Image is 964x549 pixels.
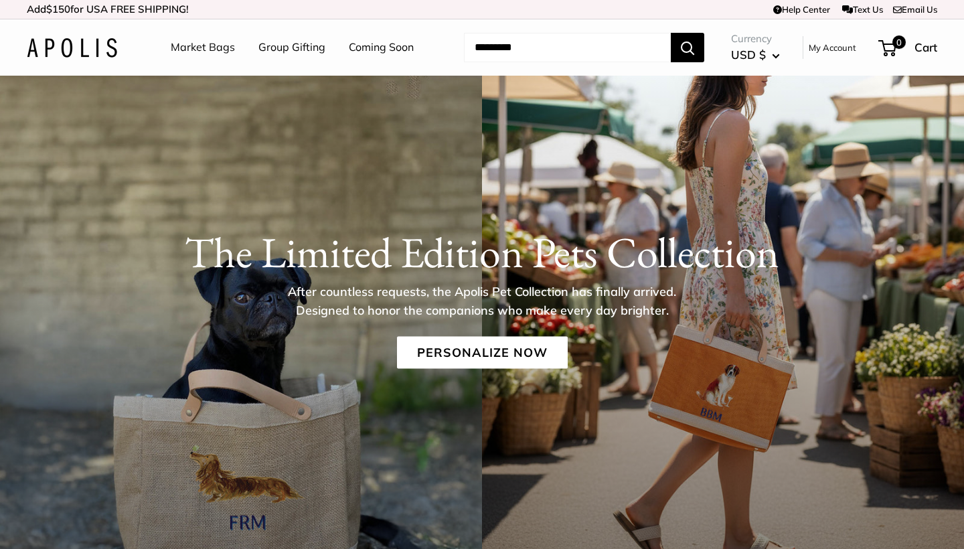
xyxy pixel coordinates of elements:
[842,4,883,15] a: Text Us
[914,40,937,54] span: Cart
[892,35,906,49] span: 0
[731,48,766,62] span: USD $
[27,38,117,58] img: Apolis
[731,29,780,48] span: Currency
[809,40,856,56] a: My Account
[258,37,325,58] a: Group Gifting
[46,3,70,15] span: $150
[893,4,937,15] a: Email Us
[264,282,700,319] p: After countless requests, the Apolis Pet Collection has finally arrived. Designed to honor the co...
[349,37,414,58] a: Coming Soon
[171,37,235,58] a: Market Bags
[773,4,830,15] a: Help Center
[671,33,704,62] button: Search
[880,37,937,58] a: 0 Cart
[397,336,568,368] a: Personalize Now
[27,226,937,277] h1: The Limited Edition Pets Collection
[464,33,671,62] input: Search...
[731,44,780,66] button: USD $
